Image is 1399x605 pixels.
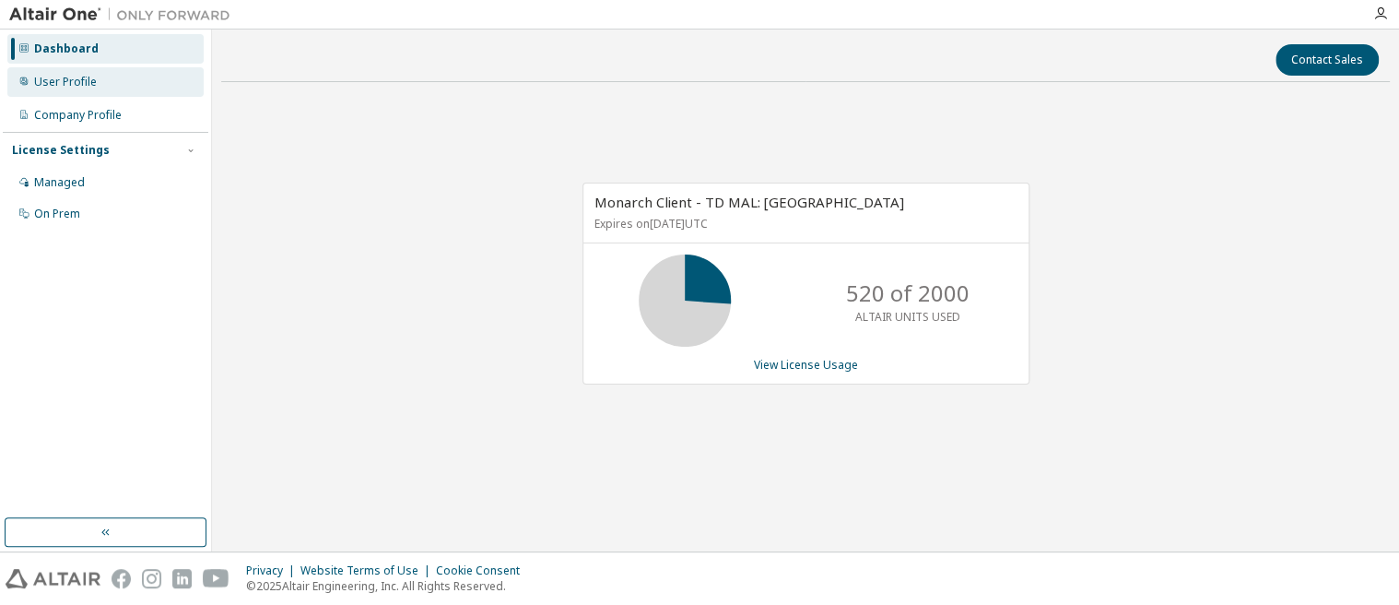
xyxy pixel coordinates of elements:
[246,563,300,578] div: Privacy
[436,563,531,578] div: Cookie Consent
[12,143,110,158] div: License Settings
[846,278,970,309] p: 520 of 2000
[6,569,100,588] img: altair_logo.svg
[300,563,436,578] div: Website Terms of Use
[34,42,99,56] div: Dashboard
[594,193,904,211] span: Monarch Client - TD MAL: [GEOGRAPHIC_DATA]
[34,75,97,89] div: User Profile
[112,569,131,588] img: facebook.svg
[855,309,960,325] p: ALTAIR UNITS USED
[172,569,192,588] img: linkedin.svg
[203,569,229,588] img: youtube.svg
[34,175,85,190] div: Managed
[754,357,858,373] a: View License Usage
[1276,44,1379,76] button: Contact Sales
[9,6,240,24] img: Altair One
[142,569,161,588] img: instagram.svg
[34,207,80,221] div: On Prem
[34,108,122,123] div: Company Profile
[594,216,1013,231] p: Expires on [DATE] UTC
[246,578,531,594] p: © 2025 Altair Engineering, Inc. All Rights Reserved.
